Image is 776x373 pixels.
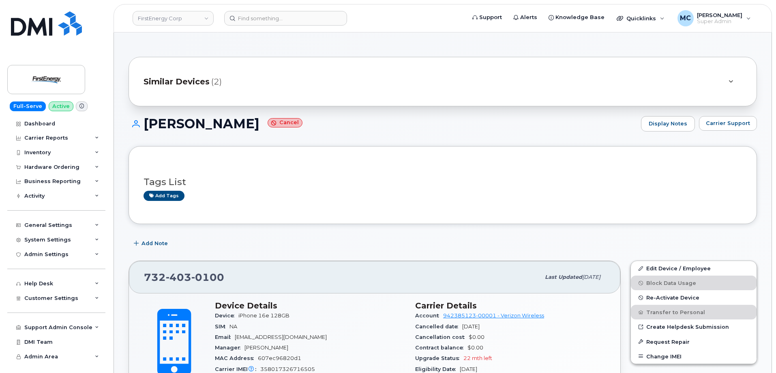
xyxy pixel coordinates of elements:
span: SIM [215,323,229,330]
a: Edit Device / Employee [631,261,757,276]
button: Add Note [129,236,175,251]
span: NA [229,323,237,330]
h1: [PERSON_NAME] [129,116,637,131]
span: 358017326716505 [260,366,315,372]
span: [EMAIL_ADDRESS][DOMAIN_NAME] [235,334,327,340]
button: Transfer to Personal [631,305,757,319]
span: Upgrade Status [415,355,463,361]
button: Carrier Support [699,116,757,131]
span: Eligibility Date [415,366,460,372]
h3: Carrier Details [415,301,606,310]
span: 0100 [191,271,224,283]
span: Re-Activate Device [646,295,699,301]
span: Contract balance [415,345,467,351]
span: Cancellation cost [415,334,469,340]
span: Account [415,313,443,319]
span: Device [215,313,238,319]
span: MAC Address [215,355,258,361]
a: Create Helpdesk Submission [631,319,757,334]
span: Email [215,334,235,340]
h3: Tags List [144,177,742,187]
span: (2) [211,76,222,88]
span: Carrier IMEI [215,366,260,372]
span: iPhone 16e 128GB [238,313,289,319]
button: Change IMEI [631,349,757,364]
span: Carrier Support [706,119,750,127]
button: Request Repair [631,334,757,349]
a: Display Notes [641,116,695,132]
span: [PERSON_NAME] [244,345,288,351]
a: Add tags [144,191,184,201]
a: 942385123-00001 - Verizon Wireless [443,313,544,319]
span: 403 [166,271,191,283]
button: Re-Activate Device [631,290,757,305]
span: Cancelled date [415,323,462,330]
span: [DATE] [460,366,477,372]
span: Add Note [141,239,168,247]
span: 732 [144,271,224,283]
small: Cancel [268,118,302,127]
span: [DATE] [582,274,600,280]
span: 22 mth left [463,355,492,361]
h3: Device Details [215,301,405,310]
span: 607ec96820d1 [258,355,301,361]
iframe: Messenger Launcher [741,338,770,367]
button: Block Data Usage [631,276,757,290]
span: Similar Devices [144,76,210,88]
span: [DATE] [462,323,480,330]
span: $0.00 [467,345,483,351]
span: Last updated [545,274,582,280]
span: Manager [215,345,244,351]
span: $0.00 [469,334,484,340]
